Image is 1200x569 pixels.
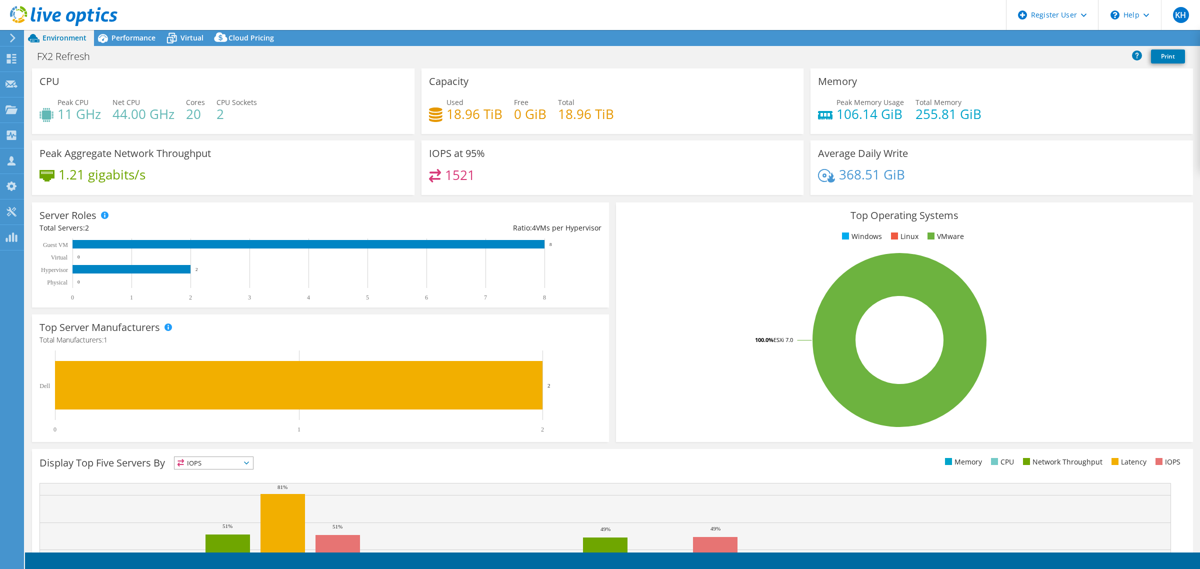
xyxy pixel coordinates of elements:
[228,33,274,42] span: Cloud Pricing
[189,294,192,301] text: 2
[57,108,101,119] h4: 11 GHz
[130,294,133,301] text: 1
[429,76,468,87] h3: Capacity
[484,294,487,301] text: 7
[1110,10,1119,19] svg: \n
[51,254,68,261] text: Virtual
[543,294,546,301] text: 8
[514,97,528,107] span: Free
[39,148,211,159] h3: Peak Aggregate Network Throughput
[41,266,68,273] text: Hypervisor
[332,523,342,529] text: 51%
[836,108,904,119] h4: 106.14 GiB
[43,241,68,248] text: Guest VM
[42,33,86,42] span: Environment
[988,456,1014,467] li: CPU
[57,97,88,107] span: Peak CPU
[307,294,310,301] text: 4
[39,222,320,233] div: Total Servers:
[112,108,174,119] h4: 44.00 GHz
[915,108,981,119] h4: 255.81 GiB
[446,108,502,119] h4: 18.96 TiB
[1153,456,1180,467] li: IOPS
[174,457,253,469] span: IOPS
[320,222,601,233] div: Ratio: VMs per Hypervisor
[818,76,857,87] h3: Memory
[71,294,74,301] text: 0
[915,97,961,107] span: Total Memory
[888,231,918,242] li: Linux
[186,97,205,107] span: Cores
[39,322,160,333] h3: Top Server Manufacturers
[222,523,232,529] text: 51%
[248,294,251,301] text: 3
[425,294,428,301] text: 6
[32,51,105,62] h1: FX2 Refresh
[112,97,140,107] span: Net CPU
[600,526,610,532] text: 49%
[547,382,550,388] text: 2
[195,267,198,272] text: 2
[53,426,56,433] text: 0
[47,279,67,286] text: Physical
[836,97,904,107] span: Peak Memory Usage
[366,294,369,301] text: 5
[1109,456,1146,467] li: Latency
[297,426,300,433] text: 1
[1151,49,1185,63] a: Print
[446,97,463,107] span: Used
[186,108,205,119] h4: 20
[216,108,257,119] h4: 2
[541,426,544,433] text: 2
[558,108,614,119] h4: 18.96 TiB
[85,223,89,232] span: 2
[58,169,145,180] h4: 1.21 gigabits/s
[773,336,793,343] tspan: ESXi 7.0
[532,223,536,232] span: 4
[39,76,59,87] h3: CPU
[549,242,552,247] text: 8
[623,210,1185,221] h3: Top Operating Systems
[942,456,982,467] li: Memory
[925,231,964,242] li: VMware
[180,33,203,42] span: Virtual
[710,525,720,531] text: 49%
[103,335,107,344] span: 1
[755,336,773,343] tspan: 100.0%
[39,334,601,345] h4: Total Manufacturers:
[818,148,908,159] h3: Average Daily Write
[839,231,882,242] li: Windows
[111,33,155,42] span: Performance
[77,254,80,259] text: 0
[445,169,475,180] h4: 1521
[514,108,546,119] h4: 0 GiB
[39,210,96,221] h3: Server Roles
[216,97,257,107] span: CPU Sockets
[839,169,905,180] h4: 368.51 GiB
[558,97,574,107] span: Total
[277,484,287,490] text: 81%
[429,148,485,159] h3: IOPS at 95%
[77,279,80,284] text: 0
[39,382,50,389] text: Dell
[1020,456,1102,467] li: Network Throughput
[1173,7,1189,23] span: KH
